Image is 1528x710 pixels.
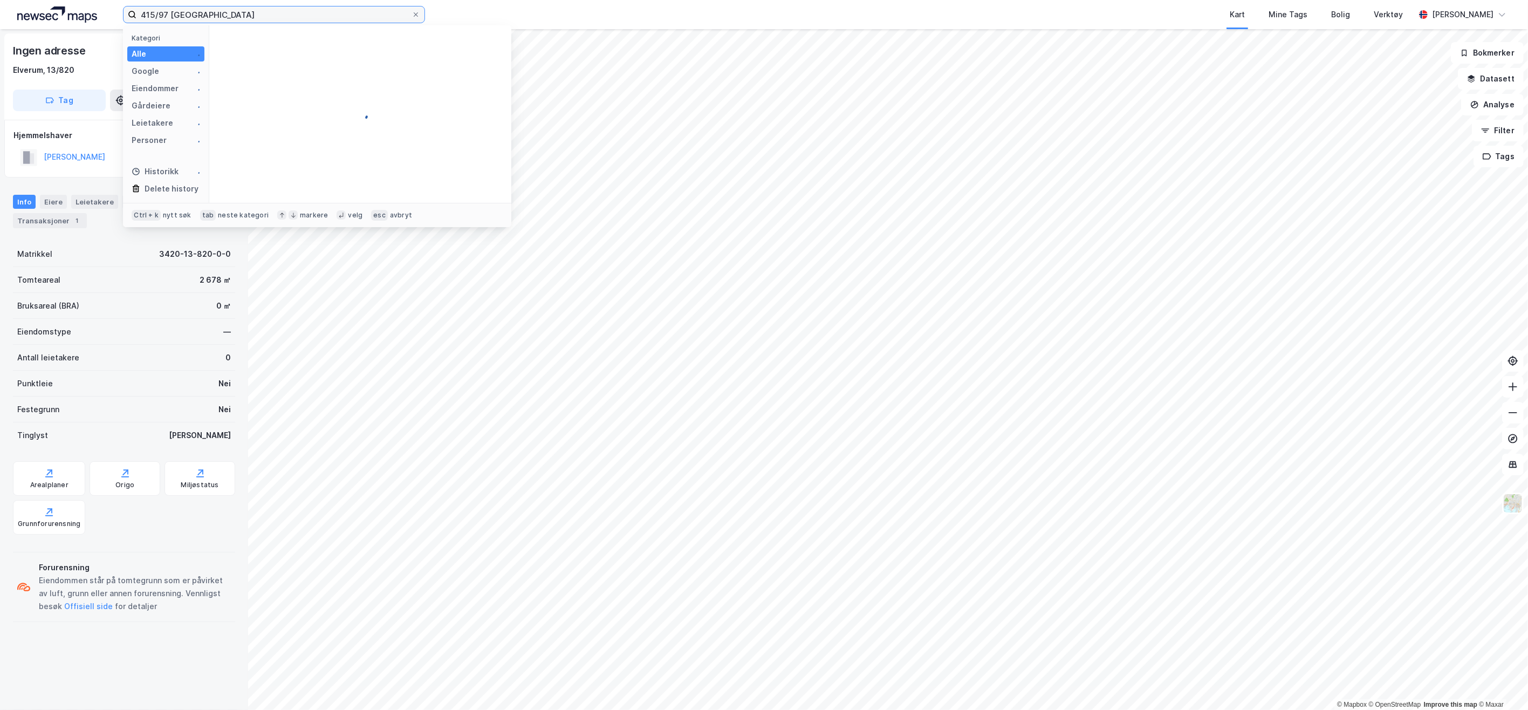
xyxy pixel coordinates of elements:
[1331,8,1350,21] div: Bolig
[371,210,388,221] div: esc
[71,195,118,209] div: Leietakere
[132,134,167,147] div: Personer
[72,215,83,226] div: 1
[17,274,60,286] div: Tomteareal
[132,99,170,112] div: Gårdeiere
[132,82,179,95] div: Eiendommer
[17,429,48,442] div: Tinglyst
[200,274,231,286] div: 2 678 ㎡
[1503,493,1523,514] img: Z
[223,325,231,338] div: —
[17,351,79,364] div: Antall leietakere
[13,64,74,77] div: Elverum, 13/820
[1369,701,1421,708] a: OpenStreetMap
[191,167,200,176] img: spinner.a6d8c91a73a9ac5275cf975e30b51cfb.svg
[1461,94,1524,115] button: Analyse
[136,6,412,23] input: Søk på adresse, matrikkel, gårdeiere, leietakere eller personer
[191,136,200,145] img: spinner.a6d8c91a73a9ac5275cf975e30b51cfb.svg
[300,211,328,220] div: markere
[132,47,146,60] div: Alle
[40,195,67,209] div: Eiere
[390,211,412,220] div: avbryt
[1458,68,1524,90] button: Datasett
[191,101,200,110] img: spinner.a6d8c91a73a9ac5275cf975e30b51cfb.svg
[1472,120,1524,141] button: Filter
[132,210,161,221] div: Ctrl + k
[122,195,163,209] div: Datasett
[13,213,87,228] div: Transaksjoner
[1474,658,1528,710] div: Kontrollprogram for chat
[225,351,231,364] div: 0
[216,299,231,312] div: 0 ㎡
[145,182,198,195] div: Delete history
[1424,701,1477,708] a: Improve this map
[1230,8,1245,21] div: Kart
[132,165,179,178] div: Historikk
[181,481,219,489] div: Miljøstatus
[13,42,87,59] div: Ingen adresse
[13,90,106,111] button: Tag
[132,65,159,78] div: Google
[1337,701,1367,708] a: Mapbox
[1432,8,1493,21] div: [PERSON_NAME]
[352,106,369,123] img: spinner.a6d8c91a73a9ac5275cf975e30b51cfb.svg
[13,195,36,209] div: Info
[39,574,231,613] div: Eiendommen står på tomtegrunn som er påvirket av luft, grunn eller annen forurensning. Vennligst ...
[17,6,97,23] img: logo.a4113a55bc3d86da70a041830d287a7e.svg
[17,325,71,338] div: Eiendomstype
[159,248,231,261] div: 3420-13-820-0-0
[348,211,362,220] div: velg
[1451,42,1524,64] button: Bokmerker
[191,67,200,76] img: spinner.a6d8c91a73a9ac5275cf975e30b51cfb.svg
[17,299,79,312] div: Bruksareal (BRA)
[1474,146,1524,167] button: Tags
[39,561,231,574] div: Forurensning
[218,211,269,220] div: neste kategori
[18,520,80,528] div: Grunnforurensning
[169,429,231,442] div: [PERSON_NAME]
[17,403,59,416] div: Festegrunn
[1269,8,1307,21] div: Mine Tags
[132,117,173,129] div: Leietakere
[191,50,200,58] img: spinner.a6d8c91a73a9ac5275cf975e30b51cfb.svg
[218,403,231,416] div: Nei
[17,248,52,261] div: Matrikkel
[191,84,200,93] img: spinner.a6d8c91a73a9ac5275cf975e30b51cfb.svg
[13,129,235,142] div: Hjemmelshaver
[218,377,231,390] div: Nei
[163,211,191,220] div: nytt søk
[132,34,204,42] div: Kategori
[30,481,68,489] div: Arealplaner
[115,481,134,489] div: Origo
[17,377,53,390] div: Punktleie
[1474,658,1528,710] iframe: Chat Widget
[200,210,216,221] div: tab
[191,119,200,127] img: spinner.a6d8c91a73a9ac5275cf975e30b51cfb.svg
[1374,8,1403,21] div: Verktøy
